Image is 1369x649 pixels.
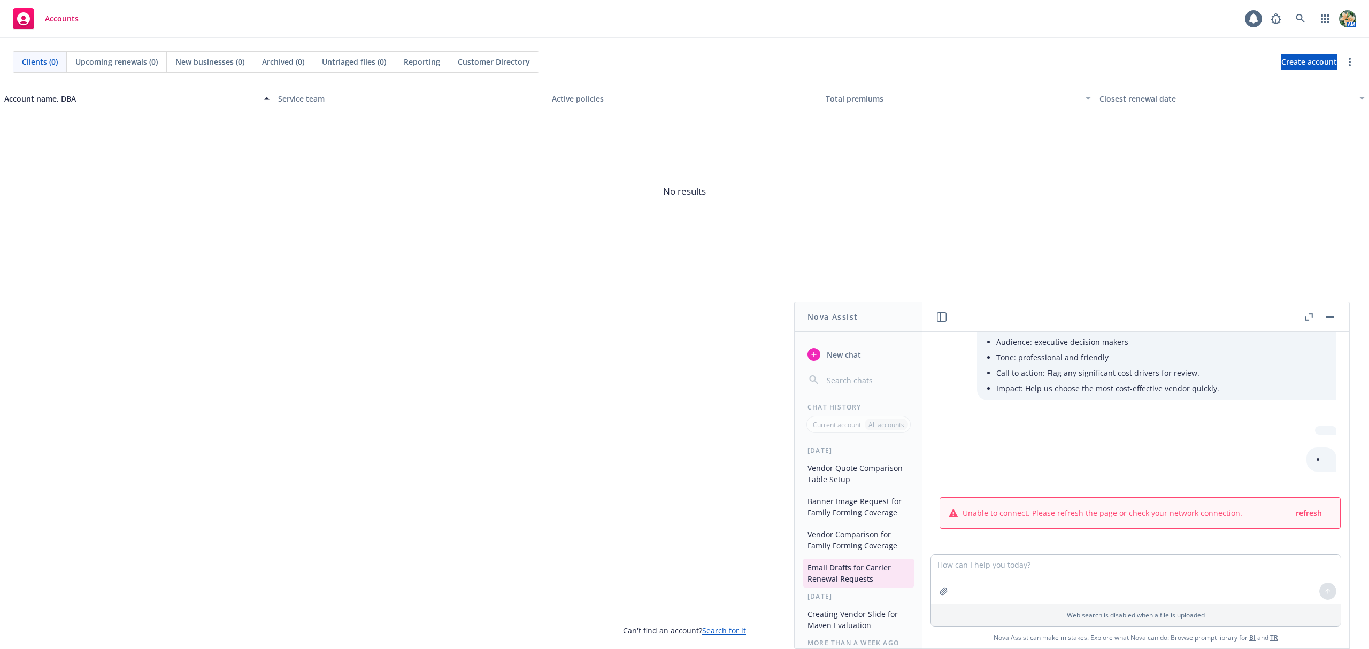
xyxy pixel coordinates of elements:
span: Nova Assist can make mistakes. Explore what Nova can do: Browse prompt library for and [994,627,1278,648]
li: Audience: executive decision makers [996,334,1326,350]
a: Search for it [702,625,746,636]
button: Email Drafts for Carrier Renewal Requests [803,559,914,588]
div: Total premiums [826,93,1079,104]
button: Active policies [548,86,821,111]
div: [DATE] [795,446,922,455]
li: Call to action: Flag any significant cost drivers for review. [996,365,1326,381]
div: Service team [278,93,543,104]
div: More than a week ago [795,638,922,647]
span: Upcoming renewals (0) [75,56,158,67]
button: Closest renewal date [1095,86,1369,111]
p: All accounts [868,420,904,429]
input: Search chats [825,373,910,388]
span: Clients (0) [22,56,58,67]
li: Impact: Help us choose the most cost-effective vendor quickly. [996,381,1326,396]
span: Customer Directory [458,56,530,67]
button: Service team [274,86,548,111]
span: refresh [1296,508,1322,518]
button: refresh [1295,506,1323,520]
p: Web search is disabled when a file is uploaded [937,611,1334,620]
a: TR [1270,633,1278,642]
a: BI [1249,633,1256,642]
a: Create account [1281,54,1337,70]
a: Switch app [1314,8,1336,29]
div: [DATE] [795,592,922,601]
h1: Nova Assist [807,311,858,322]
button: Total premiums [821,86,1095,111]
div: Account name, DBA [4,93,258,104]
span: Reporting [404,56,440,67]
div: Active policies [552,93,817,104]
li: Tone: professional and friendly [996,350,1326,365]
span: New businesses (0) [175,56,244,67]
button: Creating Vendor Slide for Maven Evaluation [803,605,914,634]
span: Can't find an account? [623,625,746,636]
span: Accounts [45,14,79,23]
button: Vendor Quote Comparison Table Setup [803,459,914,488]
a: Search [1290,8,1311,29]
span: Archived (0) [262,56,304,67]
span: New chat [825,349,861,360]
div: Chat History [795,403,922,412]
a: Accounts [9,4,83,34]
img: photo [1339,10,1356,27]
a: more [1343,56,1356,68]
button: Banner Image Request for Family Forming Coverage [803,492,914,521]
div: Closest renewal date [1099,93,1353,104]
span: Create account [1281,52,1337,72]
span: Unable to connect. Please refresh the page or check your network connection. [963,507,1242,519]
span: Untriaged files (0) [322,56,386,67]
a: Report a Bug [1265,8,1287,29]
button: Vendor Comparison for Family Forming Coverage [803,526,914,554]
button: New chat [803,345,914,364]
p: Current account [813,420,861,429]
